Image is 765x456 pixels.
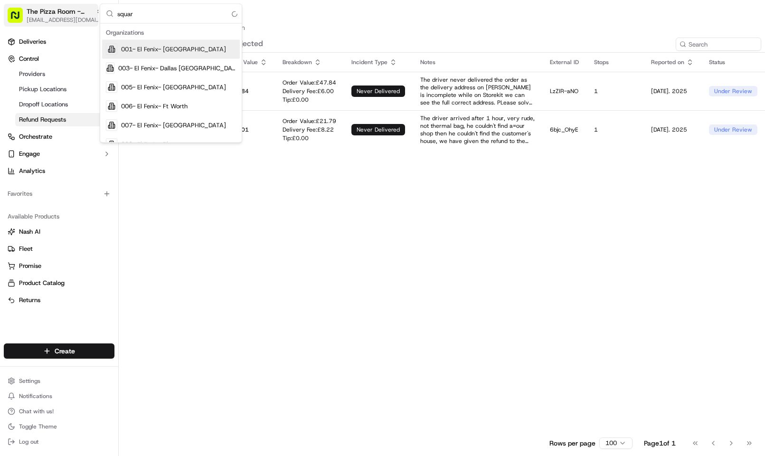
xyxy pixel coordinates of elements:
div: Suggestions [100,24,242,142]
span: Toggle Theme [19,423,57,430]
p: LzZIR-aNO [550,87,579,95]
p: 6bjc_OhyE [550,126,579,133]
span: Analytics [19,167,45,175]
p: Order Value: £ 47.84 [283,79,336,86]
div: Page 1 of 1 [644,438,676,448]
button: The Pizza Room - [GEOGRAPHIC_DATA][EMAIL_ADDRESS][DOMAIN_NAME] [4,4,98,27]
a: Powered byPylon [67,161,115,169]
button: Returns [4,293,114,308]
div: Notes [420,58,535,66]
span: 007- El Fenix- [GEOGRAPHIC_DATA] [121,121,226,130]
span: 001- El Fenix- [GEOGRAPHIC_DATA] [121,45,226,54]
span: Chat with us! [19,408,54,415]
p: £ 30.01 [228,126,267,133]
button: Notifications [4,389,114,403]
div: Status [709,58,757,66]
span: Product Catalog [19,279,65,287]
span: API Documentation [90,138,152,148]
button: Create [4,343,114,359]
p: Rows per page [549,438,595,448]
a: Fleet [8,245,111,253]
p: Delivery Fee: £ 8.22 [283,126,336,133]
button: Toggle Theme [4,420,114,433]
p: [DATE]. 2025 [651,126,694,133]
a: Dropoff Locations [15,98,103,111]
button: [EMAIL_ADDRESS][DOMAIN_NAME] [27,16,103,24]
div: Breakdown [283,58,336,66]
span: Providers [19,70,45,78]
p: Tip: £ 0.00 [283,134,336,142]
span: Returns [19,296,40,304]
span: Dropoff Locations [19,100,68,109]
div: never delivered [351,85,405,97]
button: Orchestrate [4,129,114,144]
div: 💻 [80,139,88,147]
button: Settings [4,374,114,388]
div: Start new chat [32,91,156,101]
button: Nash AI [4,224,114,239]
span: Nash AI [19,228,40,236]
p: 1 [594,87,636,95]
button: The Pizza Room - [GEOGRAPHIC_DATA] [27,7,92,16]
button: Log out [4,435,114,448]
button: Promise [4,258,114,274]
a: Returns [8,296,111,304]
input: Search... [117,4,236,23]
a: Pickup Locations [15,83,103,96]
a: Nash AI [8,228,111,236]
span: Knowledge Base [19,138,73,148]
div: External ID [550,58,579,66]
button: Chat with us! [4,405,114,418]
input: Search [676,38,761,51]
a: Deliveries [4,34,114,49]
p: 1 [594,126,636,133]
img: 1736555255976-a54dd68f-1ca7-489b-9aae-adbdc363a1c4 [9,91,27,108]
span: Pylon [94,161,115,169]
div: Incident Type [351,58,405,66]
div: never delivered [351,124,405,135]
span: 008- El Fenix- Plano [121,140,178,149]
p: £ 53.84 [228,87,267,95]
button: rejected [232,36,263,52]
span: Create [55,346,75,356]
div: 📗 [9,139,17,147]
button: Product Catalog [4,275,114,291]
p: The driver never delivered the order as the delivery address on [PERSON_NAME] is incomplete while... [420,76,535,106]
span: Refund Requests [19,115,66,124]
p: [DATE]. 2025 [651,87,694,95]
p: Delivery Fee: £ 6.00 [283,87,336,95]
div: under review [709,86,757,96]
button: Control [4,51,114,66]
button: Fleet [4,241,114,256]
span: Orchestrate [19,133,52,141]
div: Organizations [102,26,240,40]
div: Reported on [651,58,694,66]
div: We're available if you need us! [32,101,120,108]
div: Stops [594,58,636,66]
a: Product Catalog [8,279,111,287]
p: The driver arrived after 1 hour, very rude, not thermal bag, he couldn't find a=our shop then he ... [420,114,535,145]
p: Manage refunds for your organization [130,23,754,32]
a: Providers [15,67,103,81]
a: 📗Knowledge Base [6,134,76,152]
span: Fleet [19,245,33,253]
div: Total Value [228,58,267,66]
span: 003- El Fenix- Dallas [GEOGRAPHIC_DATA][PERSON_NAME] [118,64,236,73]
a: Promise [8,262,111,270]
span: Log out [19,438,38,446]
div: under review [709,124,757,135]
img: Nash [9,10,28,29]
a: 💻API Documentation [76,134,156,152]
a: Analytics [4,163,114,179]
button: Start new chat [161,94,173,105]
button: Engage [4,146,114,161]
div: Favorites [4,186,114,201]
span: Control [19,55,39,63]
span: Pickup Locations [19,85,66,94]
h1: Refunds [130,8,754,23]
div: Available Products [4,209,114,224]
a: Refund Requests [15,113,103,126]
span: 006- El Fenix- Ft Worth [121,102,188,111]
